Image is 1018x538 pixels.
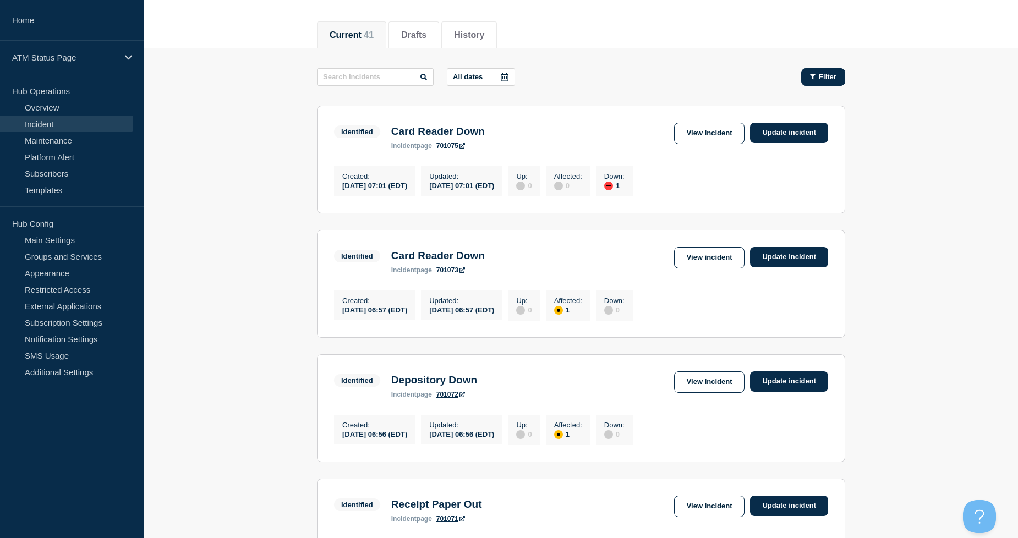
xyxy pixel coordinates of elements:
p: Up : [516,172,532,180]
div: affected [554,306,563,315]
p: Updated : [429,421,494,429]
span: 41 [364,30,374,40]
span: Identified [334,498,380,511]
div: disabled [604,430,613,439]
div: 0 [516,305,532,315]
a: Update incident [750,496,828,516]
a: Update incident [750,123,828,143]
div: 0 [516,180,532,190]
button: Current 41 [330,30,374,40]
span: Filter [819,73,836,81]
p: Down : [604,421,625,429]
p: page [391,266,432,274]
button: History [454,30,484,40]
h3: Card Reader Down [391,125,485,138]
a: 701075 [436,142,465,150]
p: Up : [516,421,532,429]
h3: Receipt Paper Out [391,498,482,510]
p: page [391,142,432,150]
div: 1 [604,180,625,190]
span: Identified [334,374,380,387]
div: [DATE] 06:56 (EDT) [429,429,494,438]
div: disabled [516,306,525,315]
div: [DATE] 06:56 (EDT) [342,429,407,438]
button: All dates [447,68,515,86]
div: disabled [604,306,613,315]
p: Created : [342,421,407,429]
p: Down : [604,297,625,305]
p: Affected : [554,172,582,180]
a: View incident [674,371,745,393]
input: Search incidents [317,68,434,86]
span: incident [391,266,417,274]
p: Updated : [429,172,494,180]
div: [DATE] 07:01 (EDT) [429,180,494,190]
a: View incident [674,123,745,144]
p: Down : [604,172,625,180]
div: [DATE] 06:57 (EDT) [342,305,407,314]
iframe: Help Scout Beacon - Open [963,500,996,533]
div: disabled [516,182,525,190]
p: Created : [342,297,407,305]
p: page [391,391,432,398]
h3: Card Reader Down [391,250,485,262]
div: [DATE] 06:57 (EDT) [429,305,494,314]
div: 0 [516,429,532,439]
div: down [604,182,613,190]
a: 701071 [436,515,465,523]
div: [DATE] 07:01 (EDT) [342,180,407,190]
p: Up : [516,297,532,305]
a: 701073 [436,266,465,274]
div: affected [554,430,563,439]
span: Identified [334,250,380,262]
p: page [391,515,432,523]
span: incident [391,391,417,398]
div: 1 [554,429,582,439]
a: 701072 [436,391,465,398]
div: disabled [516,430,525,439]
div: 0 [554,180,582,190]
h3: Depository Down [391,374,477,386]
a: Update incident [750,371,828,392]
a: View incident [674,496,745,517]
p: ATM Status Page [12,53,118,62]
span: Identified [334,125,380,138]
p: Created : [342,172,407,180]
p: Affected : [554,297,582,305]
p: All dates [453,73,483,81]
div: disabled [554,182,563,190]
p: Affected : [554,421,582,429]
button: Drafts [401,30,426,40]
div: 0 [604,305,625,315]
span: incident [391,142,417,150]
span: incident [391,515,417,523]
button: Filter [801,68,845,86]
div: 1 [554,305,582,315]
div: 0 [604,429,625,439]
a: Update incident [750,247,828,267]
a: View incident [674,247,745,268]
p: Updated : [429,297,494,305]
